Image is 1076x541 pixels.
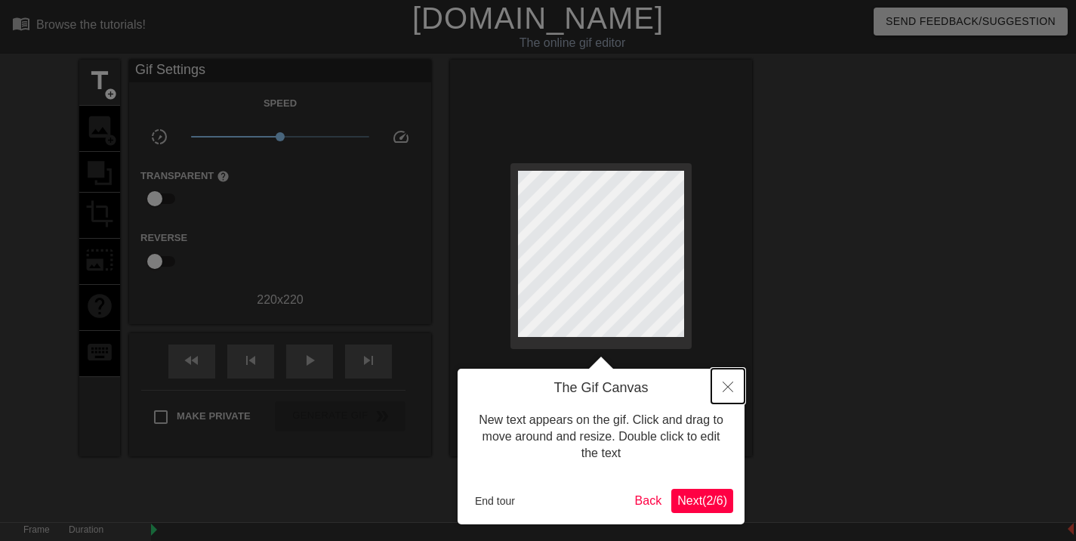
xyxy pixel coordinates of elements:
div: New text appears on the gif. Click and drag to move around and resize. Double click to edit the text [469,397,733,478]
span: Next ( 2 / 6 ) [677,494,727,507]
button: End tour [469,490,521,512]
h4: The Gif Canvas [469,380,733,397]
button: Back [629,489,668,513]
button: Next [671,489,733,513]
button: Close [711,369,745,403]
